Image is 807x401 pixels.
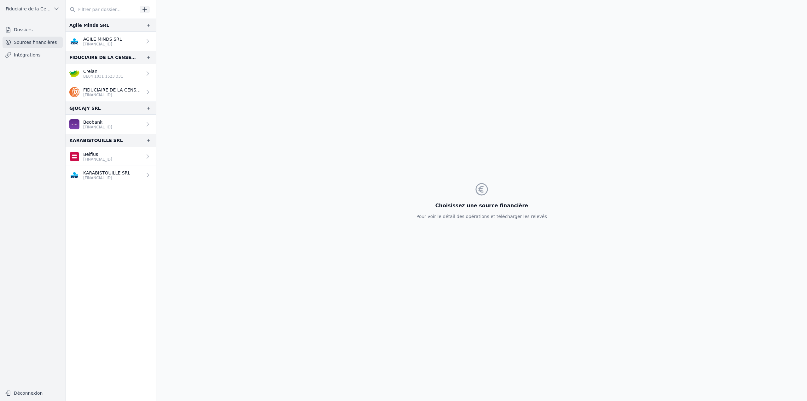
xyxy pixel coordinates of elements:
[66,147,156,166] a: Belfius [FINANCIAL_ID]
[83,119,112,125] p: Beobank
[69,36,79,46] img: CBC_CREGBEBB.png
[83,157,112,162] p: [FINANCIAL_ID]
[416,213,547,220] p: Pour voir le détail des opérations et télécharger les relevés
[69,170,79,180] img: CBC_CREGBEBB.png
[83,175,130,180] p: [FINANCIAL_ID]
[83,170,130,176] p: KARABISTOUILLE SRL
[3,49,63,61] a: Intégrations
[83,74,123,79] p: BE04 1031 1523 331
[66,83,156,102] a: FIDUCIAIRE DE LA CENSE SPRL [FINANCIAL_ID]
[69,104,101,112] div: GJOCAJY SRL
[83,42,122,47] p: [FINANCIAL_ID]
[83,36,122,42] p: AGILE MINDS SRL
[66,166,156,185] a: KARABISTOUILLE SRL [FINANCIAL_ID]
[416,202,547,209] h3: Choisissez une source financière
[3,37,63,48] a: Sources financières
[69,151,79,162] img: belfius-1.png
[3,4,63,14] button: Fiduciaire de la Cense & Associés
[6,6,51,12] span: Fiduciaire de la Cense & Associés
[66,115,156,134] a: Beobank [FINANCIAL_ID]
[83,87,142,93] p: FIDUCIAIRE DE LA CENSE SPRL
[69,54,136,61] div: FIDUCIAIRE DE LA CENSE SPRL
[66,4,137,15] input: Filtrer par dossier...
[3,388,63,398] button: Déconnexion
[69,21,109,29] div: Agile Minds SRL
[69,68,79,79] img: crelan.png
[83,92,142,97] p: [FINANCIAL_ID]
[83,151,112,157] p: Belfius
[69,87,79,97] img: ing.png
[83,68,123,74] p: Crelan
[3,24,63,35] a: Dossiers
[66,64,156,83] a: Crelan BE04 1031 1523 331
[83,125,112,130] p: [FINANCIAL_ID]
[69,119,79,129] img: BEOBANK_CTBKBEBX.png
[69,137,123,144] div: KARABISTOUILLE SRL
[66,32,156,51] a: AGILE MINDS SRL [FINANCIAL_ID]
